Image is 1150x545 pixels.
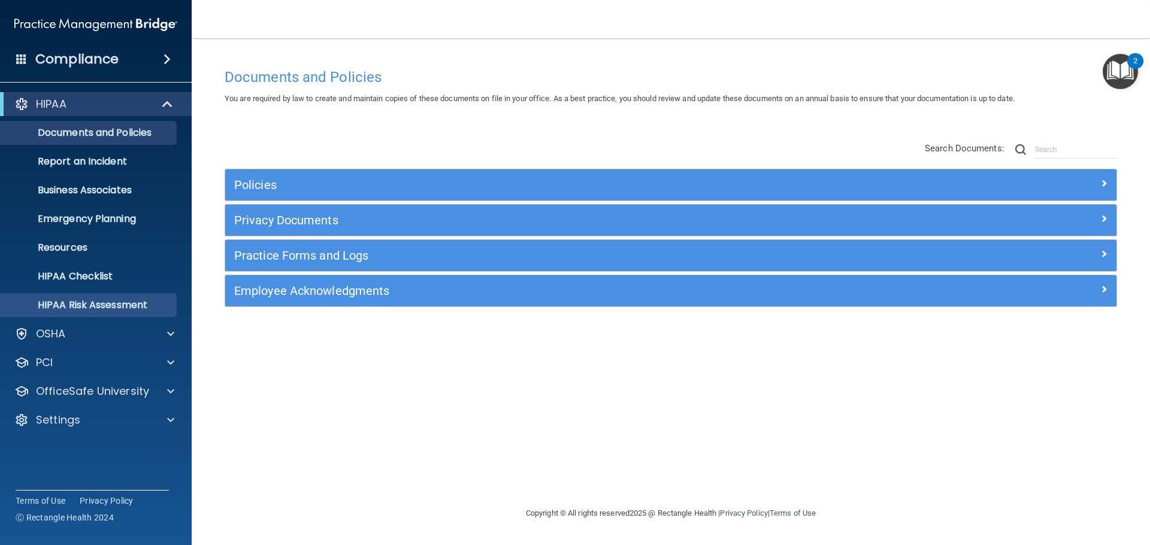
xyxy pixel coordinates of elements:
[8,184,171,196] p: Business Associates
[234,249,885,262] h5: Practice Forms and Logs
[14,384,174,398] a: OfficeSafe University
[234,178,885,191] h5: Policies
[234,284,885,297] h5: Employee Acknowledgments
[1015,144,1026,155] img: ic-search.3b580494.png
[8,213,171,225] p: Emergency Planning
[8,242,171,254] p: Resources
[1103,54,1138,89] button: Open Resource Center, 2 new notifications
[452,494,889,532] div: Copyright © All rights reserved 2025 @ Rectangle Health | |
[943,460,1136,508] iframe: Drift Widget Chat Controller
[8,299,171,311] p: HIPAA Risk Assessment
[234,281,1107,300] a: Employee Acknowledgments
[16,495,65,507] a: Terms of Use
[225,94,1015,103] span: You are required by law to create and maintain copies of these documents on file in your office. ...
[234,175,1107,194] a: Policies
[1035,141,1117,159] input: Search
[14,97,174,111] a: HIPAA
[925,143,1004,154] span: Search Documents:
[80,495,134,507] a: Privacy Policy
[36,413,80,427] p: Settings
[720,509,767,517] a: Privacy Policy
[36,97,66,111] p: HIPAA
[36,384,149,398] p: OfficeSafe University
[770,509,816,517] a: Terms of Use
[14,413,174,427] a: Settings
[8,270,171,282] p: HIPAA Checklist
[234,211,1107,230] a: Privacy Documents
[1133,61,1137,77] div: 2
[14,13,177,36] img: PMB logo
[16,511,114,523] span: Ⓒ Rectangle Health 2024
[35,51,119,68] h4: Compliance
[234,246,1107,265] a: Practice Forms and Logs
[234,214,885,227] h5: Privacy Documents
[36,327,66,341] p: OSHA
[14,355,174,370] a: PCI
[8,127,171,139] p: Documents and Policies
[225,69,1117,85] h4: Documents and Policies
[36,355,53,370] p: PCI
[8,156,171,168] p: Report an Incident
[14,327,174,341] a: OSHA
